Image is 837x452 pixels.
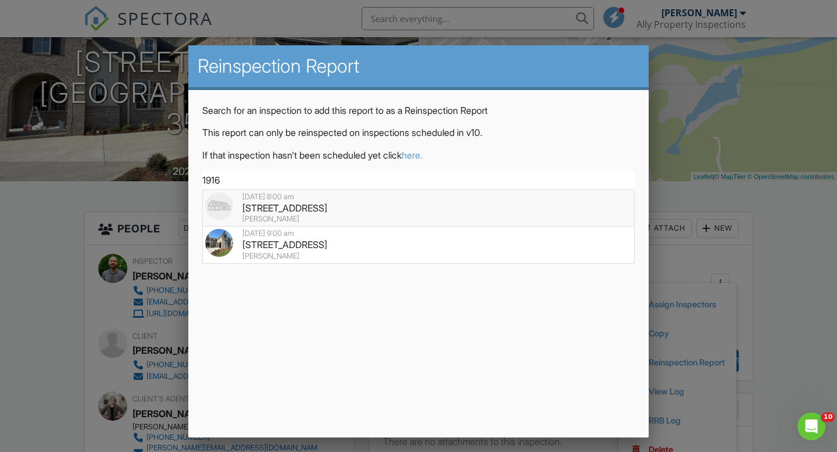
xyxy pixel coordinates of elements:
[821,412,835,422] span: 10
[205,214,632,224] div: [PERSON_NAME]
[202,104,635,117] p: Search for an inspection to add this report to as a Reinspection Report
[797,412,825,440] iframe: Intercom live chat
[205,229,632,238] div: [DATE] 9:00 am
[205,238,632,251] div: [STREET_ADDRESS]
[205,252,632,261] div: [PERSON_NAME]
[205,192,632,202] div: [DATE] 8:00 am
[202,171,635,190] input: Search for an address, buyer, or agent
[202,149,635,162] p: If that inspection hasn't been scheduled yet click
[202,126,635,139] p: This report can only be reinspected on inspections scheduled in v10.
[402,149,423,161] a: here.
[205,202,632,214] div: [STREET_ADDRESS]
[205,192,233,220] img: house-placeholder-square-ca63347ab8c70e15b013bc22427d3df0f7f082c62ce06d78aee8ec4e70df452f.jpg
[198,55,639,78] h2: Reinspection Report
[205,229,233,257] img: 9299333%2Fcover_photos%2ForarLU1ZBbJRbEfaJ8AZ%2Foriginal.9299333-1755609606439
